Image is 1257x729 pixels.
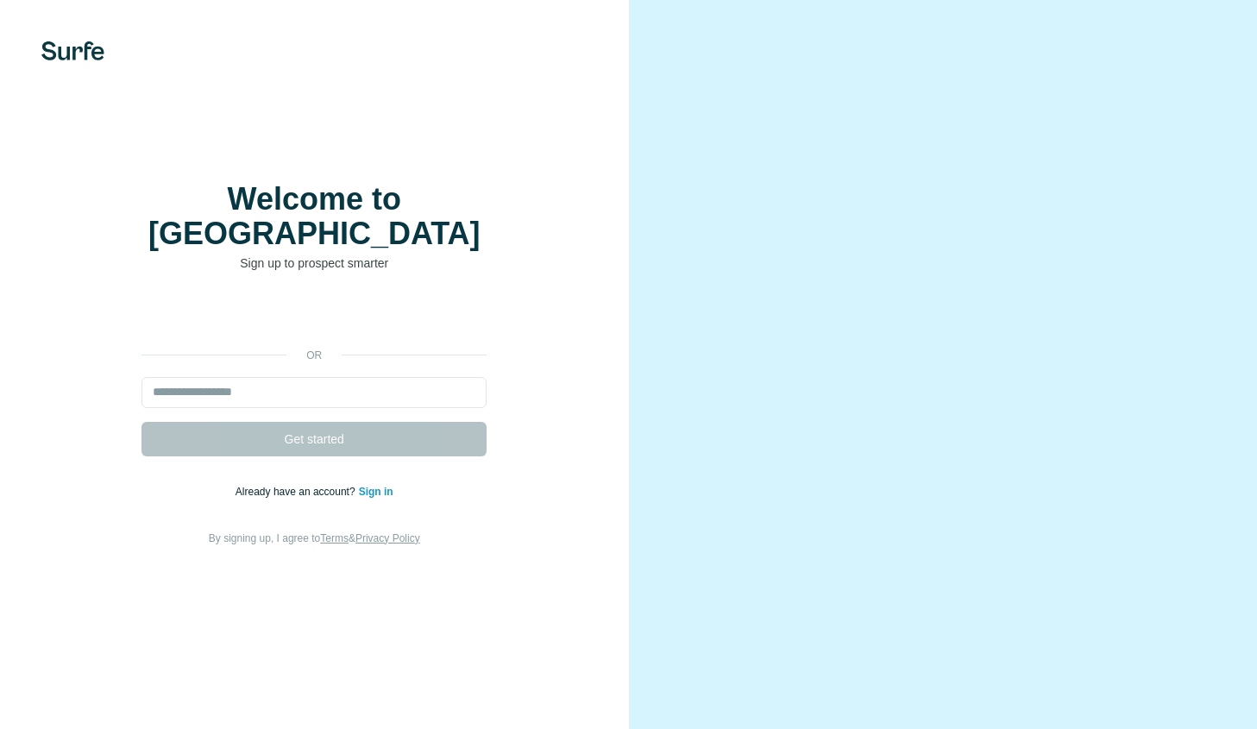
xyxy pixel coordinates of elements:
p: Sign up to prospect smarter [141,255,487,272]
a: Terms [320,532,349,544]
a: Privacy Policy [355,532,420,544]
h1: Welcome to [GEOGRAPHIC_DATA] [141,182,487,251]
span: Already have an account? [236,486,359,498]
p: or [286,348,342,363]
a: Sign in [359,486,393,498]
iframe: Sign in with Google Button [133,298,495,336]
img: Surfe's logo [41,41,104,60]
span: By signing up, I agree to & [209,532,420,544]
